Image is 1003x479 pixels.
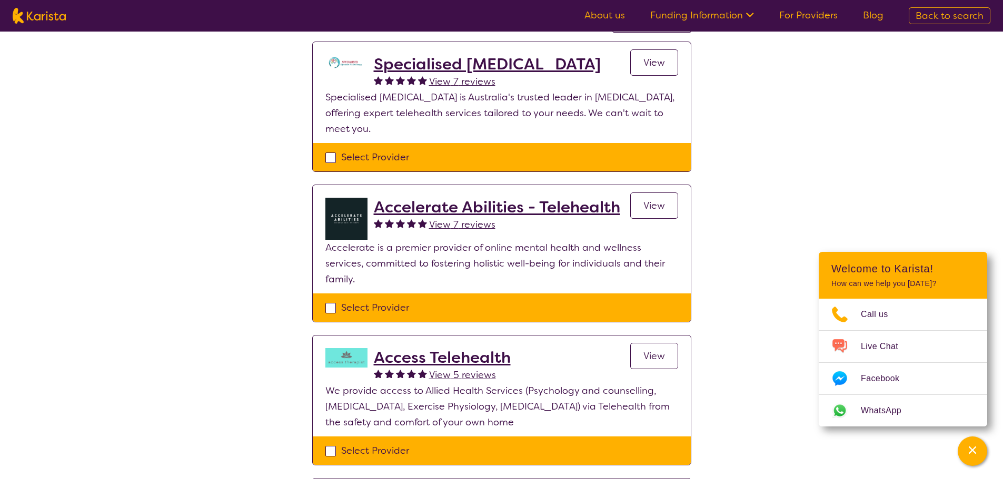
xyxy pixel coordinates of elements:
img: fullstar [374,219,383,228]
a: Blog [863,9,883,22]
a: Accelerate Abilities - Telehealth [374,198,620,217]
a: Back to search [909,7,990,24]
a: View [630,192,678,219]
a: Access Telehealth [374,348,511,367]
a: Specialised [MEDICAL_DATA] [374,55,601,74]
img: Karista logo [13,8,66,24]
img: byb1jkvtmcu0ftjdkjvo.png [325,198,368,240]
img: fullstar [418,219,427,228]
img: fullstar [418,76,427,85]
a: View 7 reviews [429,74,495,89]
img: fullstar [418,369,427,378]
a: View [630,49,678,76]
span: View 7 reviews [429,218,495,231]
span: Back to search [916,9,984,22]
p: We provide access to Allied Health Services (Psychology and counselling, [MEDICAL_DATA], Exercise... [325,383,678,430]
button: Channel Menu [958,436,987,466]
img: fullstar [396,369,405,378]
a: View 5 reviews [429,367,496,383]
span: Call us [861,307,901,322]
img: fullstar [396,76,405,85]
img: fullstar [374,369,383,378]
img: fullstar [385,369,394,378]
span: View 5 reviews [429,369,496,381]
span: Live Chat [861,339,911,354]
img: fullstar [374,76,383,85]
p: How can we help you [DATE]? [831,279,975,288]
img: tc7lufxpovpqcirzzyzq.png [325,55,368,70]
h2: Welcome to Karista! [831,262,975,275]
a: Funding Information [650,9,754,22]
ul: Choose channel [819,299,987,426]
img: fullstar [407,219,416,228]
a: About us [584,9,625,22]
img: fullstar [407,76,416,85]
a: For Providers [779,9,838,22]
a: View 7 reviews [429,217,495,232]
img: fullstar [396,219,405,228]
span: Facebook [861,371,912,386]
p: Specialised [MEDICAL_DATA] is Australia's trusted leader in [MEDICAL_DATA], offering expert teleh... [325,89,678,137]
span: View 7 reviews [429,75,495,88]
p: Accelerate is a premier provider of online mental health and wellness services, committed to fost... [325,240,678,287]
img: fullstar [385,219,394,228]
span: View [643,199,665,212]
img: fullstar [407,369,416,378]
img: fullstar [385,76,394,85]
a: View [630,343,678,369]
div: Channel Menu [819,252,987,426]
span: View [643,350,665,362]
a: Web link opens in a new tab. [819,395,987,426]
span: View [643,56,665,69]
span: WhatsApp [861,403,914,419]
img: hzy3j6chfzohyvwdpojv.png [325,348,368,368]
